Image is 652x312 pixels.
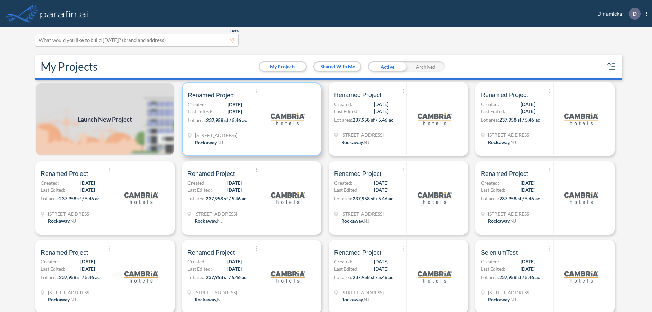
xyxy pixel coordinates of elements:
[188,117,206,123] span: Lot area:
[488,139,510,145] span: Rockaway ,
[334,117,352,123] span: Lot area:
[521,265,535,272] span: [DATE]
[41,196,59,201] span: Lot area:
[206,117,247,123] span: 237,958 sf / 5.46 ac
[352,117,393,123] span: 237,958 sf / 5.46 ac
[187,249,235,257] span: Renamed Project
[364,297,369,302] span: NJ
[227,258,242,265] span: [DATE]
[418,260,452,294] img: logo
[35,82,175,156] img: add
[488,139,516,146] div: Rockaway, NJ
[481,249,518,257] span: SeleniumTest
[606,61,617,72] button: sort
[188,108,212,115] span: Last Edited:
[41,265,65,272] span: Last Edited:
[48,296,76,303] div: Rockaway, NJ
[188,91,235,99] span: Renamed Project
[481,108,505,115] span: Last Edited:
[187,170,235,178] span: Renamed Project
[230,28,239,34] span: Beta
[499,117,540,123] span: 237,958 sf / 5.46 ac
[481,258,499,265] span: Created:
[488,297,510,302] span: Rockaway ,
[499,196,540,201] span: 237,958 sf / 5.46 ac
[70,218,76,224] span: NJ
[374,100,388,108] span: [DATE]
[341,139,369,146] div: Rockaway, NJ
[488,210,530,217] span: 321 Mt Hope Ave
[271,260,305,294] img: logo
[195,210,237,217] span: 321 Mt Hope Ave
[206,274,247,280] span: 237,958 sf / 5.46 ac
[80,179,95,186] span: [DATE]
[48,289,90,296] span: 321 Mt Hope Ave
[364,218,369,224] span: NJ
[59,196,100,201] span: 237,958 sf / 5.46 ac
[187,258,206,265] span: Created:
[521,179,535,186] span: [DATE]
[364,139,369,145] span: NJ
[195,296,223,303] div: Rockaway, NJ
[418,181,452,215] img: logo
[341,210,384,217] span: 321 Mt Hope Ave
[187,274,206,280] span: Lot area:
[341,131,384,139] span: 321 Mt Hope Ave
[48,210,90,217] span: 321 Mt Hope Ave
[341,296,369,303] div: Rockaway, NJ
[341,139,364,145] span: Rockaway ,
[334,265,359,272] span: Last Edited:
[39,7,89,20] img: logo
[352,196,393,201] span: 237,958 sf / 5.46 ac
[217,297,223,302] span: NJ
[334,91,381,99] span: Renamed Project
[499,274,540,280] span: 237,958 sf / 5.46 ac
[334,186,359,194] span: Last Edited:
[341,217,369,224] div: Rockaway, NJ
[374,186,388,194] span: [DATE]
[227,186,242,194] span: [DATE]
[334,179,352,186] span: Created:
[41,60,98,73] h2: My Projects
[334,170,381,178] span: Renamed Project
[48,217,76,224] div: Rockaway, NJ
[418,102,452,136] img: logo
[228,108,242,115] span: [DATE]
[195,217,223,224] div: Rockaway, NJ
[481,91,528,99] span: Renamed Project
[374,179,388,186] span: [DATE]
[406,61,445,72] div: Archived
[510,139,516,145] span: NJ
[633,11,637,17] p: D
[48,297,70,302] span: Rockaway ,
[260,62,306,71] button: My Projects
[217,218,223,224] span: NJ
[228,101,242,108] span: [DATE]
[271,181,305,215] img: logo
[521,186,535,194] span: [DATE]
[481,265,505,272] span: Last Edited:
[374,265,388,272] span: [DATE]
[195,140,217,145] span: Rockaway ,
[521,258,535,265] span: [DATE]
[195,132,237,139] span: 321 Mt Hope Ave
[187,265,212,272] span: Last Edited:
[564,181,598,215] img: logo
[334,100,352,108] span: Created:
[195,289,237,296] span: 321 Mt Hope Ave
[70,297,76,302] span: NJ
[80,258,95,265] span: [DATE]
[41,274,59,280] span: Lot area:
[564,260,598,294] img: logo
[341,297,364,302] span: Rockaway ,
[374,108,388,115] span: [DATE]
[510,218,516,224] span: NJ
[195,218,217,224] span: Rockaway ,
[41,258,59,265] span: Created:
[314,62,360,71] button: Shared With Me
[334,258,352,265] span: Created:
[521,100,535,108] span: [DATE]
[488,289,530,296] span: 321 Mt Hope Ave
[217,140,223,145] span: NJ
[481,196,499,201] span: Lot area:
